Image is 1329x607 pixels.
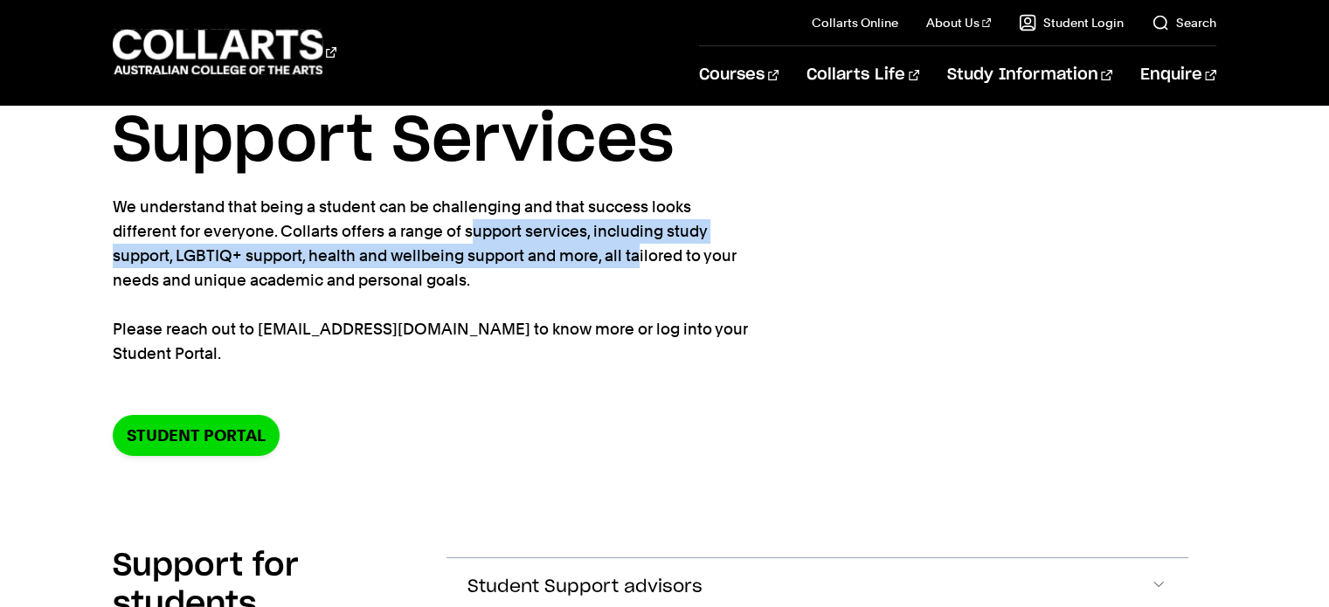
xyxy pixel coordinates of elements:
a: Student Login [1019,14,1124,31]
a: Student Portal [113,415,280,456]
a: About Us [926,14,991,31]
div: Go to homepage [113,27,336,77]
a: Search [1152,14,1216,31]
a: Collarts Life [806,46,919,104]
span: Student Support advisors [467,577,703,597]
a: Study Information [947,46,1111,104]
a: Collarts Online [812,14,898,31]
a: Courses [699,46,779,104]
h1: Support Services [113,102,1215,181]
p: We understand that being a student can be challenging and that success looks different for everyo... [113,195,751,366]
a: Enquire [1140,46,1216,104]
